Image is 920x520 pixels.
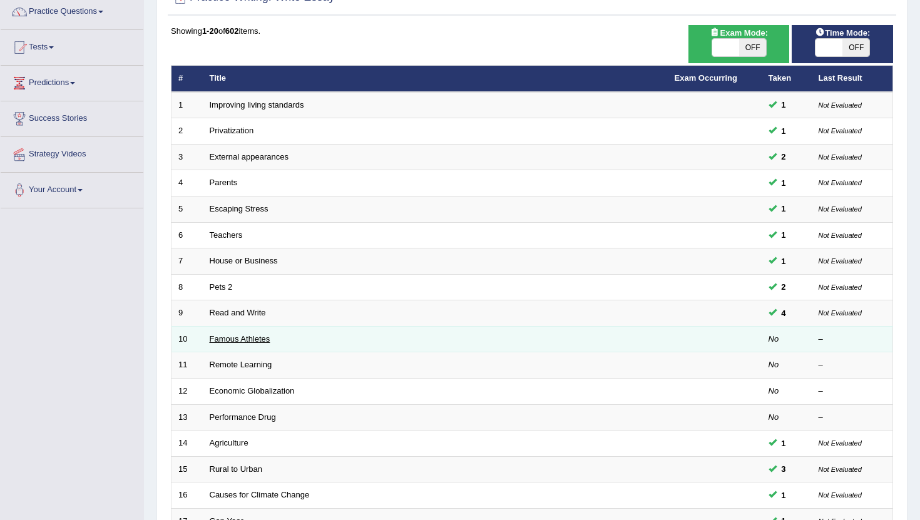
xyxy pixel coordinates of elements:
[1,137,143,168] a: Strategy Videos
[1,30,143,61] a: Tests
[171,170,203,196] td: 4
[171,92,203,118] td: 1
[210,308,266,317] a: Read and Write
[203,66,668,92] th: Title
[819,232,862,239] small: Not Evaluated
[210,360,272,369] a: Remote Learning
[210,230,243,240] a: Teachers
[777,98,791,111] span: You can still take this question
[171,144,203,170] td: 3
[171,378,203,404] td: 12
[762,66,812,92] th: Taken
[1,101,143,133] a: Success Stories
[819,359,886,371] div: –
[171,404,203,431] td: 13
[202,26,218,36] b: 1-20
[777,228,791,242] span: You can still take this question
[171,456,203,482] td: 15
[210,334,270,344] a: Famous Athletes
[819,385,886,397] div: –
[171,25,893,37] div: Showing of items.
[1,66,143,97] a: Predictions
[171,66,203,92] th: #
[819,283,862,291] small: Not Evaluated
[777,280,791,293] span: You can still take this question
[210,152,289,161] a: External appearances
[675,73,737,83] a: Exam Occurring
[777,437,791,450] span: You can still take this question
[819,205,862,213] small: Not Evaluated
[1,173,143,204] a: Your Account
[171,274,203,300] td: 8
[171,352,203,379] td: 11
[777,462,791,476] span: You can still take this question
[819,334,886,345] div: –
[210,126,254,135] a: Privatization
[819,309,862,317] small: Not Evaluated
[705,26,772,39] span: Exam Mode:
[171,431,203,457] td: 14
[210,178,238,187] a: Parents
[819,153,862,161] small: Not Evaluated
[812,66,893,92] th: Last Result
[210,386,295,395] a: Economic Globalization
[777,176,791,190] span: You can still take this question
[210,412,276,422] a: Performance Drug
[769,386,779,395] em: No
[171,326,203,352] td: 10
[777,307,791,320] span: You can still take this question
[210,256,278,265] a: House or Business
[777,150,791,163] span: You can still take this question
[171,196,203,223] td: 5
[777,202,791,215] span: You can still take this question
[171,248,203,275] td: 7
[171,118,203,145] td: 2
[210,204,268,213] a: Escaping Stress
[210,100,304,110] a: Improving living standards
[210,464,263,474] a: Rural to Urban
[777,255,791,268] span: You can still take this question
[171,482,203,509] td: 16
[171,222,203,248] td: 6
[819,257,862,265] small: Not Evaluated
[842,39,869,56] span: OFF
[688,25,790,63] div: Show exams occurring in exams
[769,412,779,422] em: No
[819,439,862,447] small: Not Evaluated
[769,334,779,344] em: No
[225,26,239,36] b: 602
[819,412,886,424] div: –
[777,489,791,502] span: You can still take this question
[819,491,862,499] small: Not Evaluated
[819,101,862,109] small: Not Evaluated
[739,39,766,56] span: OFF
[210,490,310,499] a: Causes for Climate Change
[777,125,791,138] span: You can still take this question
[819,179,862,186] small: Not Evaluated
[210,438,248,447] a: Agriculture
[769,360,779,369] em: No
[819,127,862,135] small: Not Evaluated
[819,466,862,473] small: Not Evaluated
[810,26,875,39] span: Time Mode:
[171,300,203,327] td: 9
[210,282,233,292] a: Pets 2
